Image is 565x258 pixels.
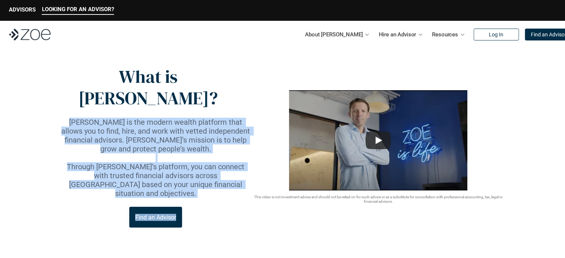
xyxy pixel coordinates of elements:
[489,32,503,38] p: Log In
[9,6,36,13] p: ADVISORS
[289,90,467,190] img: sddefault.webp
[432,29,458,40] p: Resources
[366,131,391,149] button: Play
[60,118,251,153] p: [PERSON_NAME] is the modern wealth platform that allows you to find, hire, and work with vetted i...
[135,214,176,221] p: Find an Advisor
[60,66,236,109] p: What is [PERSON_NAME]?
[251,195,506,204] p: This video is not investment advice and should not be relied on for such advice or as a substitut...
[129,207,182,228] a: Find an Advisor
[474,29,519,40] a: Log In
[305,29,363,40] p: About [PERSON_NAME]
[42,6,114,13] p: LOOKING FOR AN ADVISOR?
[379,29,416,40] p: Hire an Advisor
[60,162,251,198] p: Through [PERSON_NAME]’s platform, you can connect with trusted financial advisors across [GEOGRAP...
